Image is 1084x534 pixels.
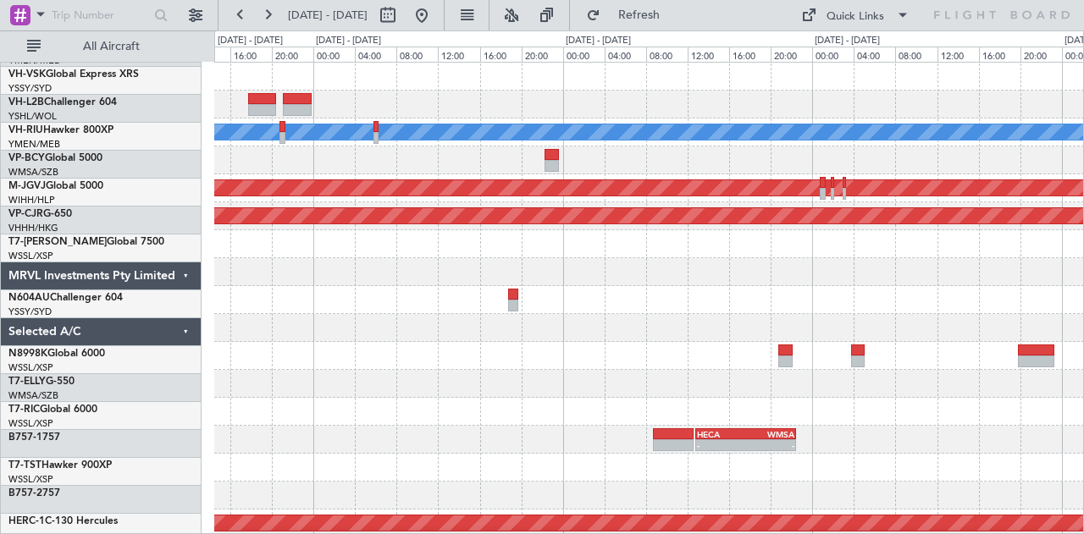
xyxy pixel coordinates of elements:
[8,209,72,219] a: VP-CJRG-650
[8,181,103,191] a: M-JGVJGlobal 5000
[8,516,45,526] span: HERC-1
[793,2,918,29] button: Quick Links
[688,47,729,62] div: 12:00
[1020,47,1062,62] div: 20:00
[8,293,50,303] span: N604AU
[8,166,58,179] a: WMSA/SZB
[746,440,795,450] div: -
[8,349,47,359] span: N8998K
[313,47,355,62] div: 00:00
[19,33,184,60] button: All Aircraft
[8,237,164,247] a: T7-[PERSON_NAME]Global 7500
[815,34,880,48] div: [DATE] - [DATE]
[8,389,58,402] a: WMSA/SZB
[563,47,605,62] div: 00:00
[8,69,139,80] a: VH-VSKGlobal Express XRS
[8,153,102,163] a: VP-BCYGlobal 5000
[729,47,771,62] div: 16:00
[8,125,113,135] a: VH-RIUHawker 800XP
[480,47,522,62] div: 16:00
[8,377,75,387] a: T7-ELLYG-550
[288,8,368,23] span: [DATE] - [DATE]
[8,125,43,135] span: VH-RIU
[8,473,53,486] a: WSSL/XSP
[8,82,52,95] a: YSSY/SYD
[8,306,52,318] a: YSSY/SYD
[8,361,53,374] a: WSSL/XSP
[8,97,44,107] span: VH-L2B
[605,47,646,62] div: 04:00
[52,3,149,28] input: Trip Number
[8,194,55,206] a: WIHH/HLP
[396,47,438,62] div: 08:00
[272,47,313,62] div: 20:00
[44,41,179,52] span: All Aircraft
[8,460,112,471] a: T7-TSTHawker 900XP
[8,293,123,303] a: N604AUChallenger 604
[8,405,40,415] span: T7-RIC
[8,237,107,247] span: T7-[PERSON_NAME]
[697,440,746,450] div: -
[8,417,53,430] a: WSSL/XSP
[827,8,884,25] div: Quick Links
[8,222,58,234] a: VHHH/HKG
[771,47,812,62] div: 20:00
[8,181,46,191] span: M-JGVJ
[566,34,631,48] div: [DATE] - [DATE]
[8,209,43,219] span: VP-CJR
[438,47,479,62] div: 12:00
[937,47,979,62] div: 12:00
[230,47,272,62] div: 16:00
[746,429,795,439] div: WMSA
[578,2,680,29] button: Refresh
[895,47,937,62] div: 08:00
[604,9,675,21] span: Refresh
[8,488,60,498] a: B757-2757
[8,138,60,151] a: YMEN/MEB
[8,153,45,163] span: VP-BCY
[522,47,563,62] div: 20:00
[646,47,688,62] div: 08:00
[316,34,381,48] div: [DATE] - [DATE]
[8,377,46,387] span: T7-ELLY
[355,47,396,62] div: 04:00
[8,460,41,471] span: T7-TST
[8,405,97,415] a: T7-RICGlobal 6000
[8,69,46,80] span: VH-VSK
[697,429,746,439] div: HECA
[8,250,53,262] a: WSSL/XSP
[8,432,42,443] span: B757-1
[8,110,57,123] a: YSHL/WOL
[8,432,60,443] a: B757-1757
[8,488,42,498] span: B757-2
[8,516,118,526] a: HERC-1C-130 Hercules
[979,47,1020,62] div: 16:00
[8,349,105,359] a: N8998KGlobal 6000
[854,47,895,62] div: 04:00
[218,34,283,48] div: [DATE] - [DATE]
[812,47,854,62] div: 00:00
[8,97,117,107] a: VH-L2BChallenger 604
